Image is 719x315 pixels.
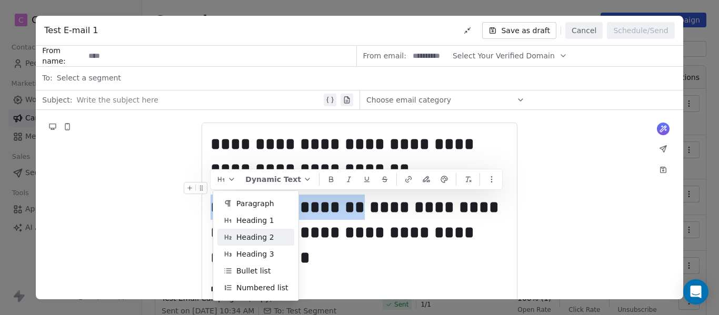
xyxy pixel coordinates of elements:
[42,95,72,108] span: Subject:
[241,171,316,187] button: Dynamic Text
[57,73,121,83] span: Select a segment
[453,50,555,62] span: Select Your Verified Domain
[565,22,603,39] button: Cancel
[42,45,84,66] span: From name:
[366,95,451,105] span: Choose email category
[42,73,52,83] span: To:
[236,215,274,226] span: Heading 1
[236,232,274,243] span: Heading 2
[236,266,271,277] span: Bullet list
[683,279,708,304] div: Open Intercom Messenger
[236,198,274,209] span: Paragraph
[363,50,406,61] span: From email:
[44,24,98,37] span: Test E-mail 1
[607,22,674,39] button: Schedule/Send
[236,249,274,260] span: Heading 3
[482,22,556,39] button: Save as draft
[217,195,294,296] div: Suggestions
[236,282,288,293] span: Numbered list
